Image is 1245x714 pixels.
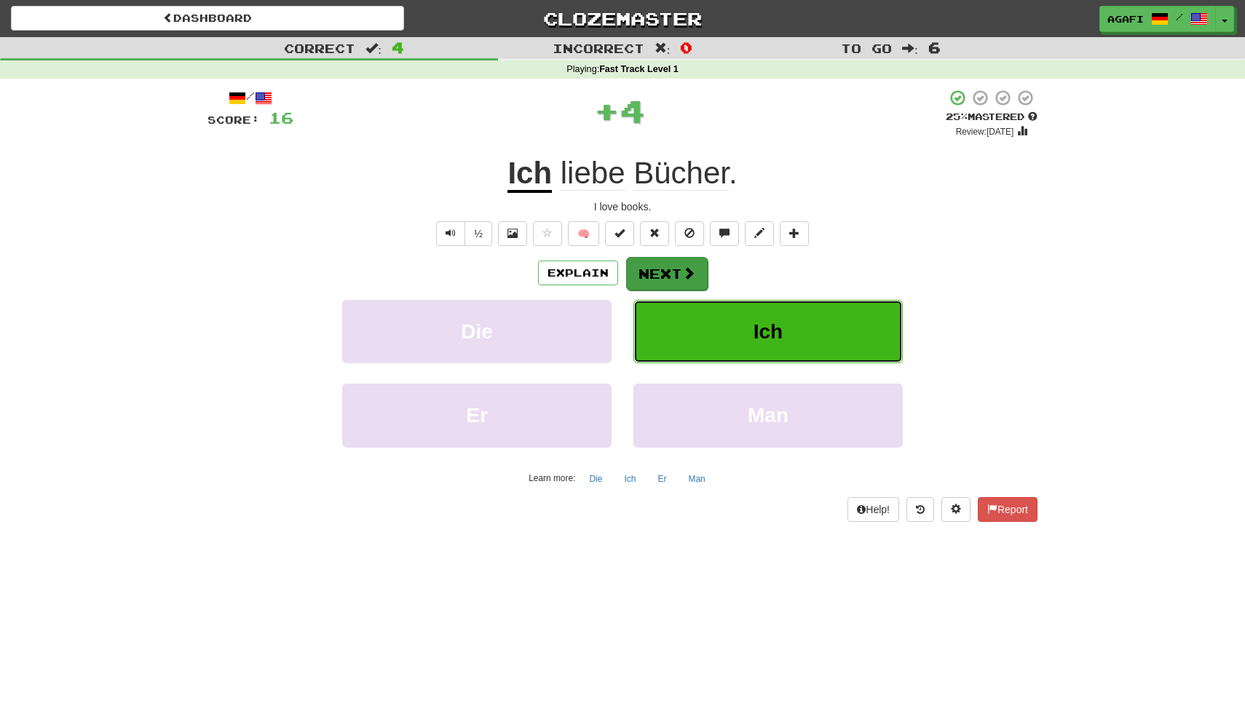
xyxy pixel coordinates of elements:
[626,257,708,290] button: Next
[680,468,713,490] button: Man
[599,64,679,74] strong: Fast Track Level 1
[675,221,704,246] button: Ignore sentence (alt+i)
[633,384,903,447] button: Man
[269,108,293,127] span: 16
[552,156,738,191] span: .
[207,199,1037,214] div: I love books.
[1107,12,1144,25] span: Agafi
[11,6,404,31] a: Dashboard
[620,92,645,129] span: 4
[365,42,382,55] span: :
[745,221,774,246] button: Edit sentence (alt+d)
[649,468,674,490] button: Er
[902,42,918,55] span: :
[946,111,1037,124] div: Mastered
[561,156,625,191] span: liebe
[847,497,899,522] button: Help!
[436,221,465,246] button: Play sentence audio (ctl+space)
[841,41,892,55] span: To go
[342,300,612,363] button: Die
[680,39,692,56] span: 0
[906,497,934,522] button: Round history (alt+y)
[956,127,1014,137] small: Review: [DATE]
[568,221,599,246] button: 🧠
[426,6,819,31] a: Clozemaster
[538,261,618,285] button: Explain
[710,221,739,246] button: Discuss sentence (alt+u)
[748,404,788,427] span: Man
[978,497,1037,522] button: Report
[507,156,552,193] u: Ich
[1099,6,1216,32] a: Agafi /
[754,320,783,343] span: Ich
[594,89,620,132] span: +
[605,221,634,246] button: Set this sentence to 100% Mastered (alt+m)
[207,114,260,126] span: Score:
[433,221,492,246] div: Text-to-speech controls
[284,41,355,55] span: Correct
[392,39,404,56] span: 4
[498,221,527,246] button: Show image (alt+x)
[529,473,575,483] small: Learn more:
[616,468,644,490] button: Ich
[465,221,492,246] button: ½
[946,111,968,122] span: 25 %
[1176,12,1183,22] span: /
[633,156,729,191] span: Bücher
[640,221,669,246] button: Reset to 0% Mastered (alt+r)
[655,42,671,55] span: :
[553,41,644,55] span: Incorrect
[780,221,809,246] button: Add to collection (alt+a)
[928,39,941,56] span: 6
[207,89,293,107] div: /
[533,221,562,246] button: Favorite sentence (alt+f)
[461,320,493,343] span: Die
[466,404,488,427] span: Er
[342,384,612,447] button: Er
[581,468,610,490] button: Die
[633,300,903,363] button: Ich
